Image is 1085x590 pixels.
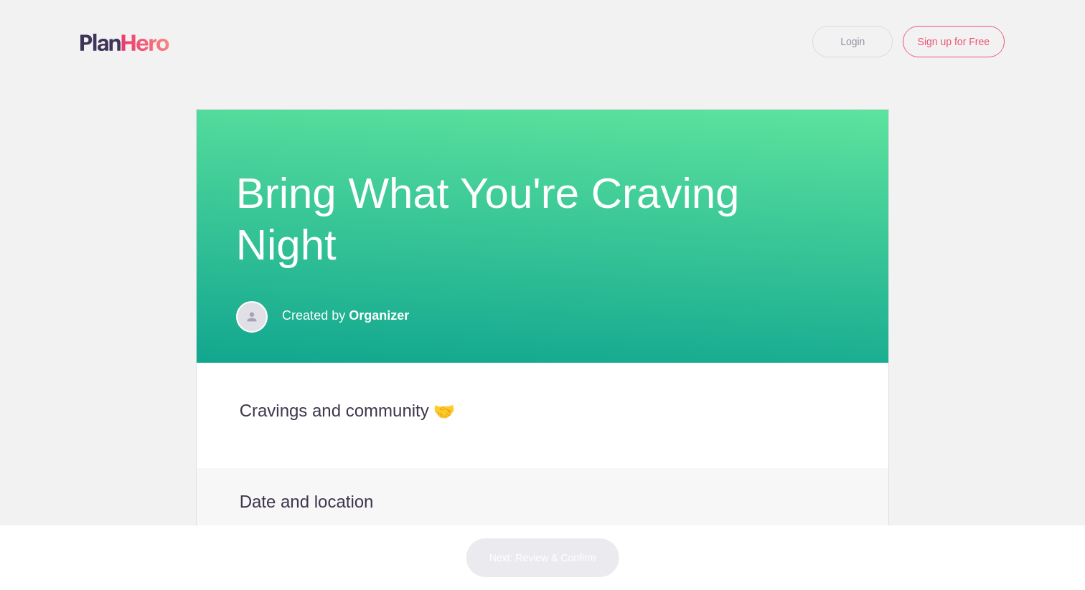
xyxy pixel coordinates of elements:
h1: Bring What You're Craving Night [236,168,850,271]
p: Created by [282,300,409,331]
h2: Cravings and community 🤝 [240,400,846,422]
span: Organizer [349,308,409,323]
a: Sign up for Free [903,26,1005,57]
h2: Date and location [240,491,846,513]
img: Logo main planhero [80,34,169,51]
a: Login [812,26,893,57]
button: Next: Review & Confirm [466,538,620,578]
img: Davatar [236,301,268,333]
